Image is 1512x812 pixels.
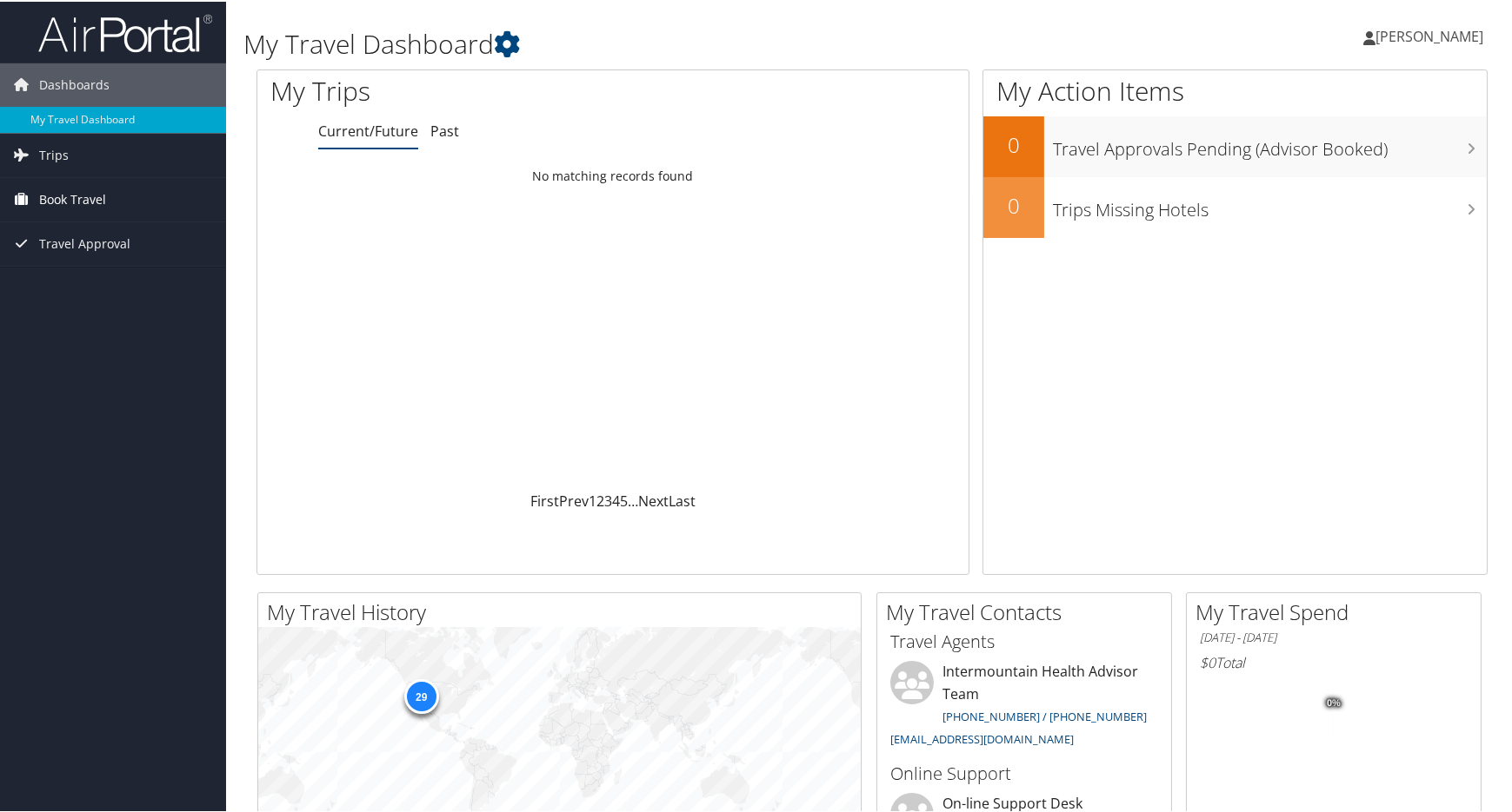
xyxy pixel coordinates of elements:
h3: Trips Missing Hotels [1053,188,1487,221]
span: $0 [1200,651,1216,670]
span: Dashboards [39,62,110,105]
a: 4 [612,490,620,509]
a: Past [430,120,459,139]
h6: Total [1200,651,1468,670]
h3: Travel Agents [890,628,1158,652]
h1: My Travel Dashboard [243,24,1082,61]
a: Current/Future [318,120,418,139]
h3: Online Support [890,760,1158,784]
img: airportal-logo.png [38,11,212,52]
span: Travel Approval [39,221,130,264]
a: Next [638,490,669,509]
h6: [DATE] - [DATE] [1200,628,1468,644]
a: [PERSON_NAME] [1363,9,1501,61]
h2: 0 [983,129,1044,158]
span: … [628,490,638,509]
a: Prev [559,490,589,509]
tspan: 0% [1327,696,1341,707]
a: First [530,490,559,509]
h2: 0 [983,189,1044,219]
a: [PHONE_NUMBER] / [PHONE_NUMBER] [943,707,1147,723]
span: Trips [39,132,69,175]
a: Last [669,490,696,509]
h1: My Trips [270,71,659,108]
h2: My Travel Contacts [886,596,1171,625]
span: [PERSON_NAME] [1375,25,1483,44]
h3: Travel Approvals Pending (Advisor Booked) [1053,127,1487,160]
a: 3 [604,490,612,509]
li: Intermountain Health Advisor Team [882,659,1167,752]
td: No matching records found [257,159,969,190]
a: 0Travel Approvals Pending (Advisor Booked) [983,115,1487,175]
a: 1 [589,490,596,509]
a: 0Trips Missing Hotels [983,175,1487,236]
h2: My Travel Spend [1196,596,1481,625]
h1: My Action Items [983,71,1487,108]
a: 5 [620,490,628,509]
a: [EMAIL_ADDRESS][DOMAIN_NAME] [890,729,1074,745]
div: 29 [403,677,438,712]
span: Book Travel [39,176,106,220]
h2: My Travel History [267,596,861,625]
a: 2 [596,490,604,509]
